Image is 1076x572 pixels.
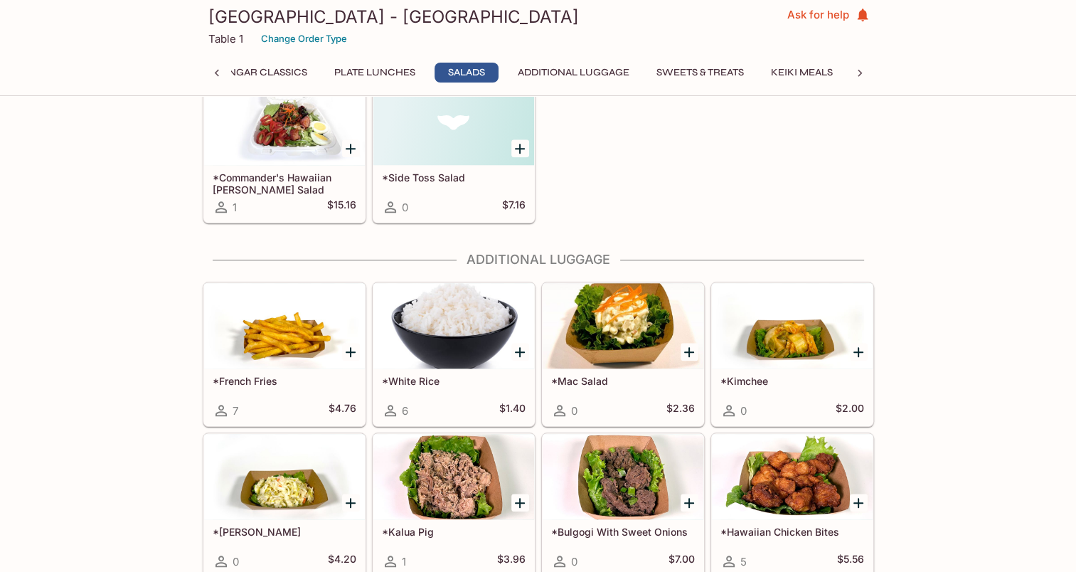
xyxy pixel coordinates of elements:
[543,283,703,369] div: *Mac Salad
[681,494,698,512] button: Add *Bulgogi With Sweet Onions
[382,375,526,387] h5: *White Rice
[213,375,356,387] h5: *French Fries
[740,555,747,568] span: 5
[402,404,408,418] span: 6
[402,555,406,568] span: 1
[720,526,864,538] h5: *Hawaiian Chicken Bites
[720,375,864,387] h5: *Kimchee
[649,63,752,83] button: Sweets & Treats
[382,526,526,538] h5: *Kalua Pig
[551,526,695,538] h5: *Bulgogi With Sweet Onions
[543,434,703,519] div: *Bulgogi With Sweet Onions
[711,282,873,426] a: *Kimchee0$2.00
[681,343,698,361] button: Add *Mac Salad
[571,555,577,568] span: 0
[382,171,526,184] h5: *Side Toss Salad
[326,63,423,83] button: Plate Lunches
[502,198,526,216] h5: $7.16
[668,553,695,570] h5: $7.00
[499,402,526,419] h5: $1.40
[342,343,360,361] button: Add *French Fries
[850,343,868,361] button: Add *Kimchee
[712,434,873,519] div: *Hawaiian Chicken Bites
[203,282,366,426] a: *French Fries7$4.76
[511,494,529,512] button: Add *Kalua Pig
[740,404,747,418] span: 0
[328,553,356,570] h5: $4.20
[712,283,873,369] div: *Kimchee
[204,434,365,519] div: *Cole Slaw
[542,282,704,426] a: *Mac Salad0$2.36
[213,526,356,538] h5: *[PERSON_NAME]
[373,79,535,223] a: *Side Toss Salad0$7.16
[763,63,841,83] button: Keiki Meals
[208,6,787,28] h3: [GEOGRAPHIC_DATA] - [GEOGRAPHIC_DATA]
[837,553,864,570] h5: $5.56
[206,63,315,83] button: Hangar Classics
[373,283,534,369] div: *White Rice
[510,63,637,83] button: Additional Luggage
[666,402,695,419] h5: $2.36
[511,343,529,361] button: Add *White Rice
[255,28,353,50] button: Change Order Type
[342,139,360,157] button: Add *Commander's Hawaiian Cobb Salad
[233,555,239,568] span: 0
[551,375,695,387] h5: *Mac Salad
[327,198,356,216] h5: $15.16
[342,494,360,512] button: Add *Cole Slaw
[233,404,238,418] span: 7
[850,494,868,512] button: Add *Hawaiian Chicken Bites
[203,79,366,223] a: *Commander's Hawaiian [PERSON_NAME] Salad1$15.16
[208,32,243,46] p: Table 1
[402,201,408,214] span: 0
[233,201,237,214] span: 1
[204,80,365,165] div: *Commander's Hawaiian Cobb Salad
[204,283,365,369] div: *French Fries
[511,139,529,157] button: Add *Side Toss Salad
[329,402,356,419] h5: $4.76
[213,171,356,195] h5: *Commander's Hawaiian [PERSON_NAME] Salad
[497,553,526,570] h5: $3.96
[373,80,534,165] div: *Side Toss Salad
[373,282,535,426] a: *White Rice6$1.40
[435,63,499,83] button: Salads
[836,402,864,419] h5: $2.00
[571,404,577,418] span: 0
[203,252,874,268] h4: Additional Luggage
[373,434,534,519] div: *Kalua Pig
